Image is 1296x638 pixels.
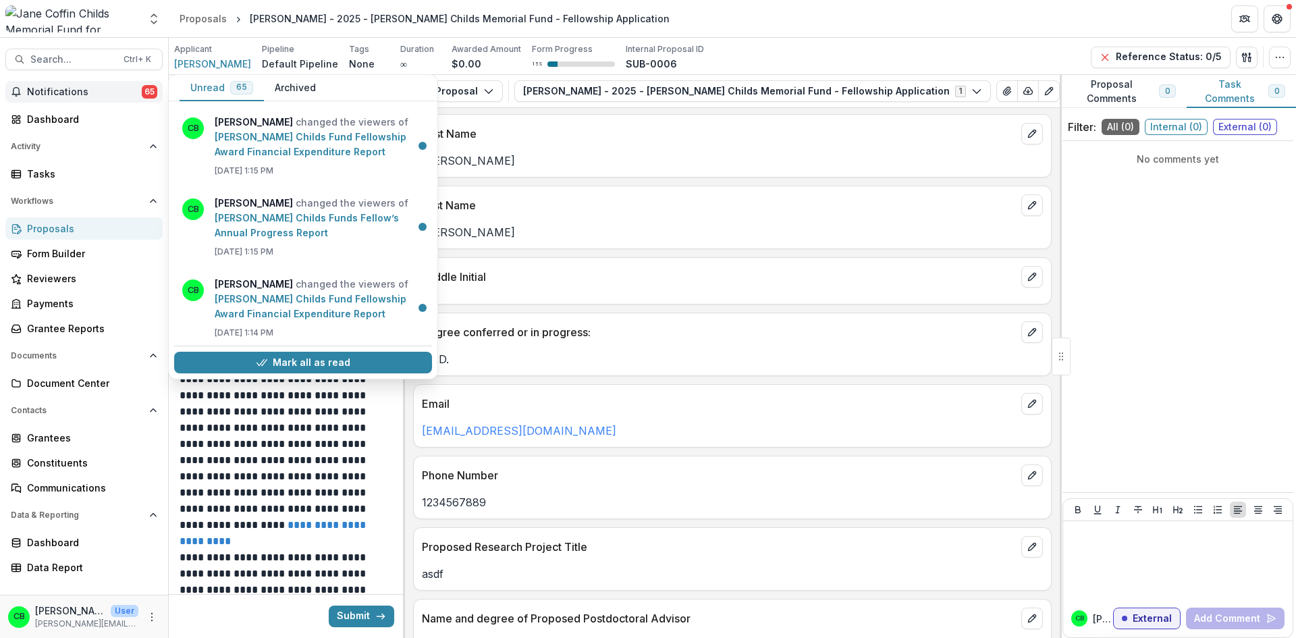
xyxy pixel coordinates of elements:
div: Dashboard [27,535,152,550]
a: Communications [5,477,163,499]
button: [PERSON_NAME] - 2025 - [PERSON_NAME] Childs Memorial Fund - Fellowship Application1 [514,80,991,102]
button: Get Help [1264,5,1291,32]
button: Heading 2 [1170,502,1186,518]
span: Workflows [11,196,144,206]
button: Strike [1130,502,1146,518]
button: Italicize [1110,502,1126,518]
button: Open Data & Reporting [5,504,163,526]
button: Bullet List [1190,502,1206,518]
p: Email [422,396,1016,412]
p: Duration [400,43,434,55]
div: Tasks [27,167,152,181]
div: Christina Bruno [13,612,25,621]
p: Ph.D. [422,351,1043,367]
span: 65 [236,82,247,92]
button: Ordered List [1210,502,1226,518]
div: Christina Bruno [1075,615,1084,622]
p: Internal Proposal ID [626,43,704,55]
button: Bold [1070,502,1086,518]
a: Proposals [174,9,232,28]
button: Proposal [410,80,503,102]
p: $0.00 [452,57,481,71]
a: [EMAIL_ADDRESS][DOMAIN_NAME] [422,424,616,437]
button: Align Center [1250,502,1266,518]
a: Document Center [5,372,163,394]
p: 15 % [532,59,542,69]
button: edit [1021,194,1043,216]
p: Phone Number [422,467,1016,483]
a: [PERSON_NAME] Childs Fund Fellowship Award Financial Expenditure Report [215,293,406,319]
p: 1234567889 [422,494,1043,510]
button: Open Workflows [5,190,163,212]
p: ∞ [400,57,407,71]
span: Contacts [11,406,144,415]
a: Dashboard [5,108,163,130]
a: [PERSON_NAME] [174,57,251,71]
p: Form Progress [532,43,593,55]
p: SUB-0006 [626,57,677,71]
button: Partners [1231,5,1258,32]
span: 0 [1274,86,1279,96]
a: Payments [5,292,163,315]
a: Grantee Reports [5,317,163,340]
a: Data Report [5,556,163,579]
span: 65 [142,85,157,99]
button: Task Comments [1187,75,1296,108]
button: Notifications65 [5,81,163,103]
div: Dashboard [27,112,152,126]
button: edit [1021,266,1043,288]
button: Open Documents [5,345,163,367]
p: asdf [422,566,1043,582]
p: External [1133,613,1172,624]
span: Internal ( 0 ) [1145,119,1208,135]
a: Tasks [5,163,163,185]
span: 0 [1165,86,1170,96]
p: User [111,605,138,617]
a: Dashboard [5,531,163,554]
span: Data & Reporting [11,510,144,520]
a: Constituents [5,452,163,474]
p: Pipeline [262,43,294,55]
span: Activity [11,142,144,151]
button: edit [1021,393,1043,415]
button: edit [1021,536,1043,558]
div: Communications [27,481,152,495]
button: Open Activity [5,136,163,157]
p: Applicant [174,43,212,55]
button: edit [1021,608,1043,629]
button: Edit as form [1038,80,1060,102]
p: Proposed Research Project Title [422,539,1016,555]
p: Awarded Amount [452,43,521,55]
span: External ( 0 ) [1213,119,1277,135]
p: [PERSON_NAME][EMAIL_ADDRESS][PERSON_NAME][DOMAIN_NAME] [35,618,138,630]
button: External [1113,608,1181,629]
div: Proposals [180,11,227,26]
span: Notifications [27,86,142,98]
button: Reference Status: 0/5 [1091,47,1231,68]
div: Constituents [27,456,152,470]
button: Submit [329,606,394,627]
p: Degree conferred or in progress: [422,324,1016,340]
div: Payments [27,296,152,311]
button: Underline [1089,502,1106,518]
button: Add Comment [1186,608,1285,629]
button: Open Contacts [5,400,163,421]
p: [PERSON_NAME] [422,224,1043,240]
div: Form Builder [27,246,152,261]
div: Grantee Reports [27,321,152,336]
a: Grantees [5,427,163,449]
div: Data Report [27,560,152,575]
a: Reviewers [5,267,163,290]
div: Document Center [27,376,152,390]
p: Default Pipeline [262,57,338,71]
p: Filter: [1068,119,1096,135]
p: Tags [349,43,369,55]
img: Jane Coffin Childs Memorial Fund for Medical Research logo [5,5,139,32]
div: Proposals [27,221,152,236]
button: edit [1021,321,1043,343]
a: [PERSON_NAME] Childs Funds Fellow’s Annual Progress Report [215,212,399,238]
span: Search... [30,54,115,65]
p: changed the viewers of [215,115,424,159]
button: Align Left [1230,502,1246,518]
p: First Name [422,126,1016,142]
